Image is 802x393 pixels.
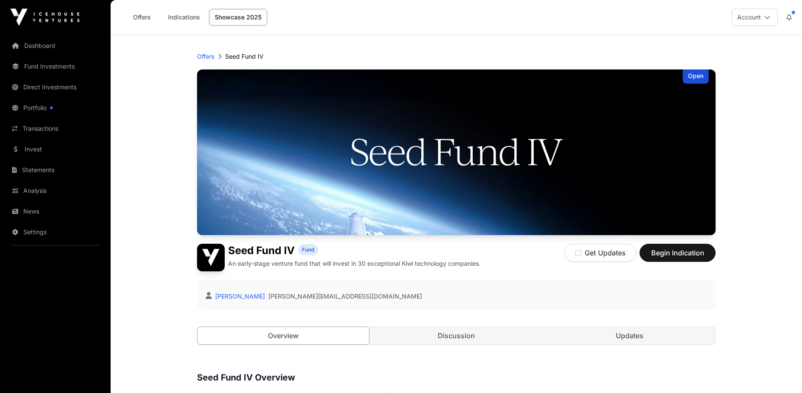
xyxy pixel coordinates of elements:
iframe: Chat Widget [759,352,802,393]
a: Updates [544,327,715,344]
a: Fund Investments [7,57,104,76]
p: Seed Fund IV [225,52,264,61]
a: Analysis [7,181,104,200]
a: Indications [162,9,206,25]
a: News [7,202,104,221]
a: Offers [124,9,159,25]
nav: Tabs [197,327,715,344]
img: Icehouse Ventures Logo [10,9,80,26]
a: Direct Investments [7,78,104,97]
button: Begin Indication [640,244,716,262]
a: Overview [197,327,369,345]
span: Fund [302,246,314,253]
a: Showcase 2025 [209,9,267,25]
a: [PERSON_NAME] [213,292,265,300]
div: Open [683,69,709,84]
a: Transactions [7,119,104,138]
a: Discussion [371,327,542,344]
button: Get Updates [564,244,636,262]
button: Account [732,9,778,26]
img: Seed Fund IV [197,69,716,235]
a: Dashboard [7,36,104,55]
a: [PERSON_NAME][EMAIL_ADDRESS][DOMAIN_NAME] [268,292,422,301]
a: Invest [7,140,104,159]
h3: Seed Fund IV Overview [197,371,716,384]
a: Statements [7,160,104,179]
span: Begin Indication [650,248,705,258]
h1: Seed Fund IV [228,244,295,258]
a: Portfolio [7,98,104,117]
a: Settings [7,223,104,242]
p: An early-stage venture fund that will invest in 30 exceptional Kiwi technology companies. [228,259,481,268]
img: Seed Fund IV [197,244,225,271]
a: Begin Indication [640,252,716,261]
a: Offers [197,52,214,61]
